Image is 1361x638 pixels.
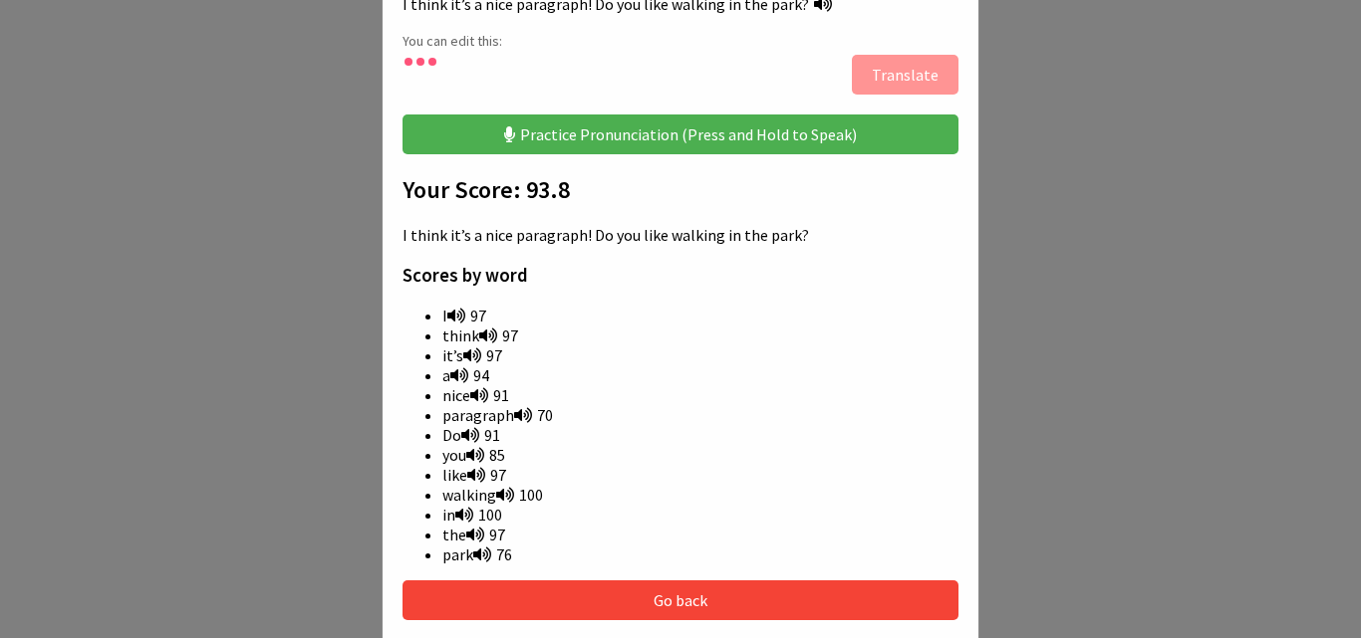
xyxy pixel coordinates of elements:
[403,580,958,620] button: Go back
[442,485,543,505] span: walking 100
[442,525,505,544] span: the 97
[442,425,500,445] span: Do 91
[442,505,502,525] span: in 100
[442,544,512,564] span: park 76
[403,225,958,245] p: I think it’s a nice paragraph! Do you like walking in the park?
[442,325,518,345] span: think 97
[442,465,506,485] span: like 97
[442,445,505,465] span: you 85
[403,32,958,50] p: You can edit this:
[442,345,502,365] span: it’s 97
[852,55,958,95] button: Translate
[442,405,553,425] span: paragraph 70
[403,174,958,205] h2: Your Score: 93.8
[403,264,958,287] h3: Scores by word
[403,114,958,154] button: Practice Pronunciation (Press and Hold to Speak)
[442,385,509,405] span: nice 91
[442,365,489,385] span: a 94
[442,306,486,325] span: I 97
